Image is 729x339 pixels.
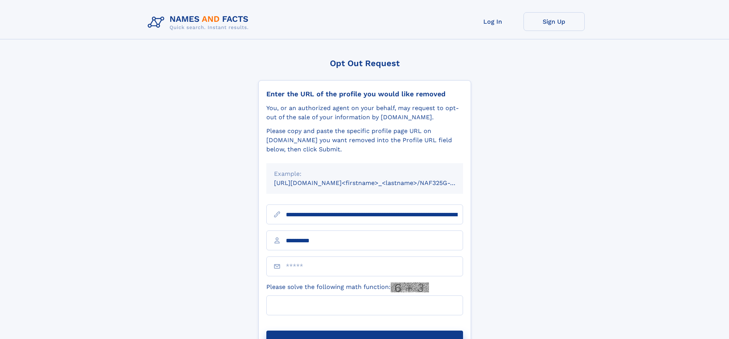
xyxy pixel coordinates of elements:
div: Enter the URL of the profile you would like removed [266,90,463,98]
div: Opt Out Request [258,58,471,68]
div: Please copy and paste the specific profile page URL on [DOMAIN_NAME] you want removed into the Pr... [266,127,463,154]
small: [URL][DOMAIN_NAME]<firstname>_<lastname>/NAF325G-xxxxxxxx [274,179,478,187]
img: Logo Names and Facts [145,12,255,33]
div: Example: [274,169,455,178]
div: You, or an authorized agent on your behalf, may request to opt-out of the sale of your informatio... [266,104,463,122]
a: Log In [462,12,524,31]
label: Please solve the following math function: [266,282,429,292]
a: Sign Up [524,12,585,31]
